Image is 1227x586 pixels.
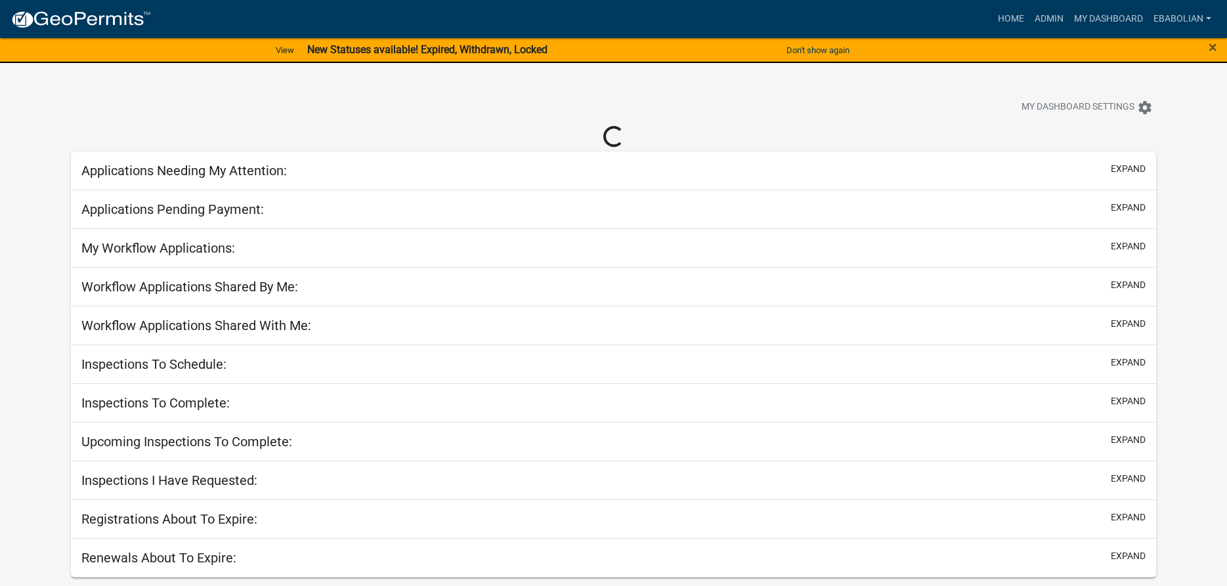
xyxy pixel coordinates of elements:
button: Don't show again [781,39,855,61]
button: expand [1111,472,1146,486]
h5: My Workflow Applications: [81,240,235,256]
h5: Registrations About To Expire: [81,511,257,527]
strong: New Statuses available! Expired, Withdrawn, Locked [307,43,548,56]
h5: Applications Pending Payment: [81,201,264,217]
button: expand [1111,433,1146,447]
button: expand [1111,549,1146,563]
span: My Dashboard Settings [1022,100,1134,115]
h5: Workflow Applications Shared With Me: [81,318,311,333]
button: expand [1111,201,1146,215]
h5: Workflow Applications Shared By Me: [81,279,298,295]
a: View [270,39,299,61]
button: Close [1209,39,1217,55]
a: Admin [1029,7,1069,31]
span: × [1209,38,1217,56]
h5: Inspections I Have Requested: [81,472,257,488]
h5: Renewals About To Expire: [81,550,236,566]
button: expand [1111,511,1146,524]
button: expand [1111,162,1146,176]
button: expand [1111,240,1146,253]
h5: Inspections To Complete: [81,395,230,411]
button: expand [1111,278,1146,292]
h5: Applications Needing My Attention: [81,163,287,178]
a: Home [993,7,1029,31]
button: expand [1111,356,1146,369]
h5: Inspections To Schedule: [81,356,226,372]
button: expand [1111,394,1146,408]
button: expand [1111,317,1146,331]
button: My Dashboard Settingssettings [1011,94,1163,120]
a: My Dashboard [1069,7,1148,31]
h5: Upcoming Inspections To Complete: [81,434,292,450]
a: ebabolian [1148,7,1216,31]
i: settings [1137,100,1153,115]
